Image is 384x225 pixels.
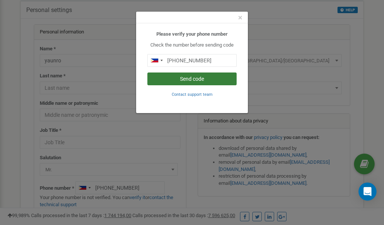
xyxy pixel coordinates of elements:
[238,14,242,22] button: Close
[238,13,242,22] span: ×
[156,31,228,37] b: Please verify your phone number
[358,183,376,201] div: Open Intercom Messenger
[148,54,165,66] div: Telephone country code
[147,54,237,67] input: 0905 123 4567
[172,92,213,97] small: Contact support team
[172,91,213,97] a: Contact support team
[147,72,237,85] button: Send code
[147,42,237,49] p: Check the number before sending code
